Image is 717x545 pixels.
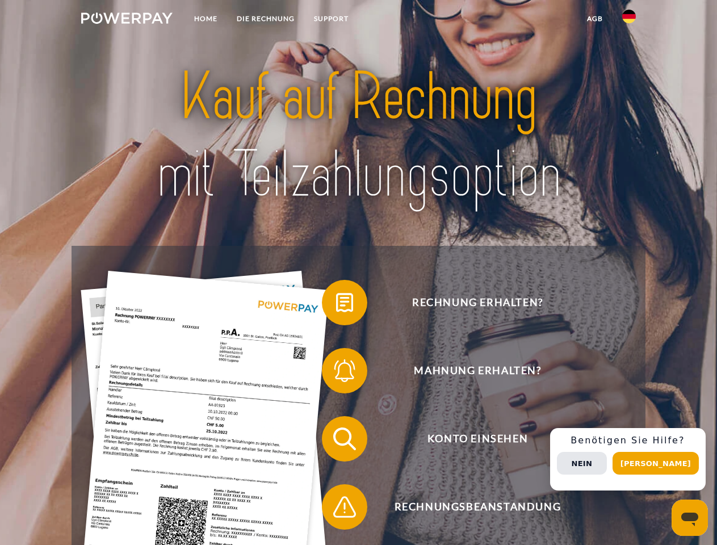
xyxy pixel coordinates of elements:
a: Home [185,9,227,29]
span: Rechnung erhalten? [338,280,617,325]
div: Schnellhilfe [550,428,706,491]
button: Rechnung erhalten? [322,280,617,325]
span: Rechnungsbeanstandung [338,484,617,530]
button: [PERSON_NAME] [613,452,699,475]
img: qb_search.svg [330,425,359,453]
span: Mahnung erhalten? [338,348,617,393]
img: qb_bell.svg [330,357,359,385]
button: Rechnungsbeanstandung [322,484,617,530]
button: Mahnung erhalten? [322,348,617,393]
span: Konto einsehen [338,416,617,462]
img: title-powerpay_de.svg [108,54,609,217]
img: qb_bill.svg [330,288,359,317]
img: qb_warning.svg [330,493,359,521]
img: logo-powerpay-white.svg [81,12,173,24]
button: Nein [557,452,607,475]
a: agb [577,9,613,29]
h3: Benötigen Sie Hilfe? [557,435,699,446]
a: SUPPORT [304,9,358,29]
img: de [622,10,636,23]
a: DIE RECHNUNG [227,9,304,29]
button: Konto einsehen [322,416,617,462]
iframe: Schaltfläche zum Öffnen des Messaging-Fensters [672,500,708,536]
